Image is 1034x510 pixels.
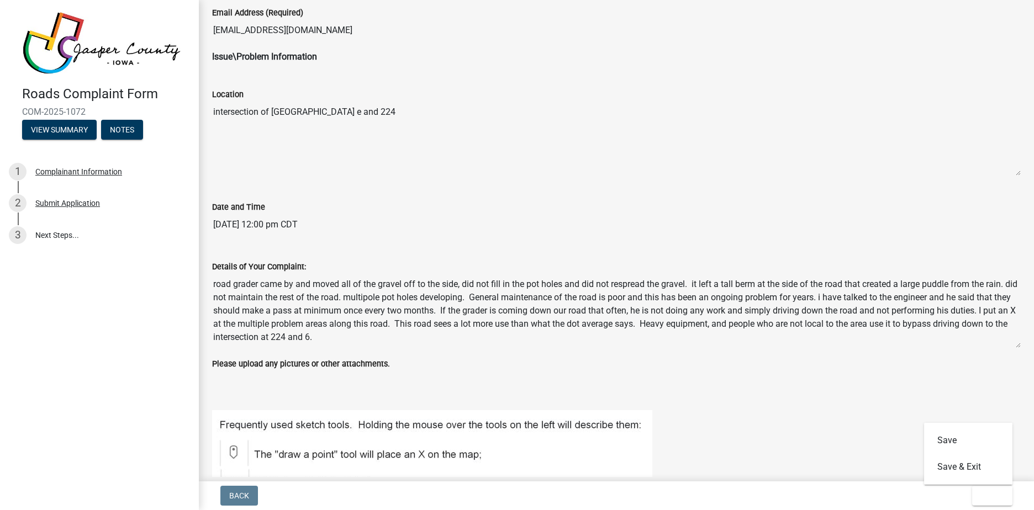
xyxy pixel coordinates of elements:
[22,120,97,140] button: View Summary
[212,91,244,99] label: Location
[981,491,997,500] span: Exit
[35,199,100,207] div: Submit Application
[212,263,306,271] label: Details of Your Complaint:
[9,163,27,180] div: 1
[212,101,1021,176] textarea: intersection of [GEOGRAPHIC_DATA] e and 224
[212,9,303,17] label: Email Address (Required)
[9,226,27,244] div: 3
[101,120,143,140] button: Notes
[22,126,97,135] wm-modal-confirm: Summary
[972,486,1012,506] button: Exit
[924,454,1012,480] button: Save & Exit
[212,360,390,368] label: Please upload any pictures or other attachments.
[22,12,181,75] img: Jasper County, Iowa
[9,194,27,212] div: 2
[924,427,1012,454] button: Save
[229,491,249,500] span: Back
[22,86,190,102] h4: Roads Complaint Form
[101,126,143,135] wm-modal-confirm: Notes
[35,168,122,176] div: Complainant Information
[212,273,1021,348] textarea: road grader came by and moved all of the gravel off to the side, did not fill in the pot holes an...
[212,204,265,211] label: Date and Time
[220,486,258,506] button: Back
[924,423,1012,485] div: Exit
[22,107,177,117] span: COM-2025-1072
[212,51,317,62] strong: Issue\Problem Information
